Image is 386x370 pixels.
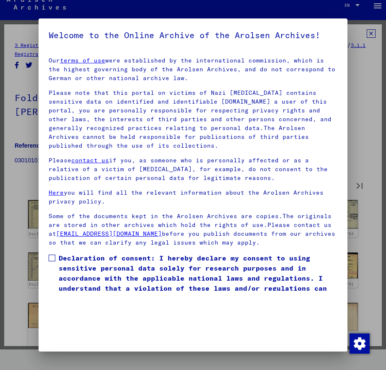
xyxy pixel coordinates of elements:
p: Some of the documents kept in the Arolsen Archives are copies.The originals are stored in other a... [49,212,337,247]
a: terms of use [60,57,105,64]
a: Here [49,189,64,196]
span: Declaration of consent: I hereby declare my consent to using sensitive personal data solely for r... [59,253,337,303]
h5: Welcome to the Online Archive of the Arolsen Archives! [49,29,337,42]
p: Our were established by the international commission, which is the highest governing body of the ... [49,56,337,83]
p: you will find all the relevant information about the Arolsen Archives privacy policy. [49,188,337,206]
img: Change consent [350,334,370,354]
p: Please note that this portal on victims of Nazi [MEDICAL_DATA] contains sensitive data on identif... [49,89,337,150]
div: Change consent [349,333,369,353]
p: Please if you, as someone who is personally affected or as a relative of a victim of [MEDICAL_DAT... [49,156,337,182]
a: contact us [71,156,109,164]
a: [EMAIL_ADDRESS][DOMAIN_NAME] [56,230,162,237]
